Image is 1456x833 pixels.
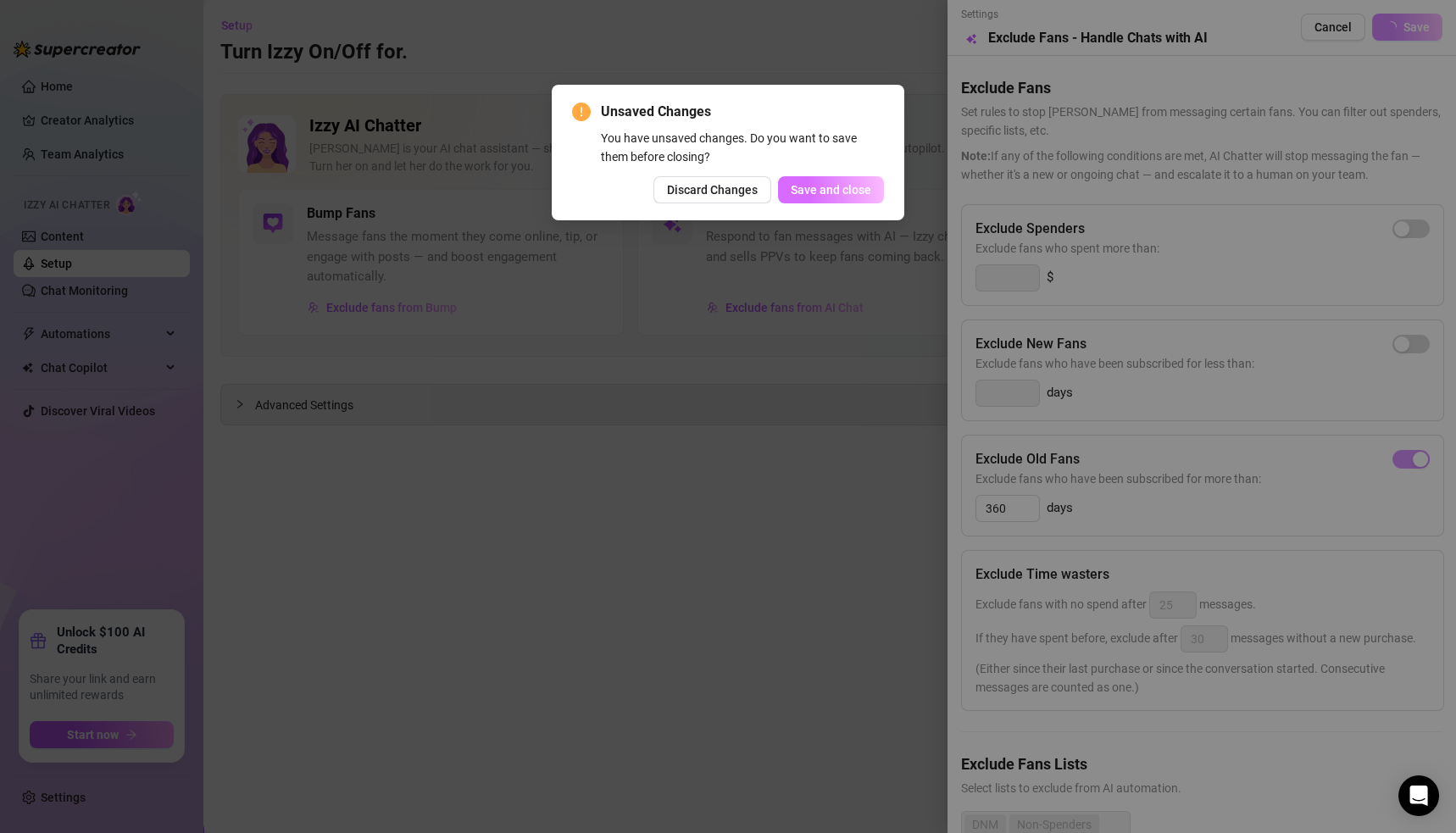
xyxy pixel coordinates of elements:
[572,103,591,121] span: exclamation-circle
[653,176,771,203] button: Discard Changes
[667,183,758,197] span: Discard Changes
[1398,775,1439,816] div: Open Intercom Messenger
[778,176,884,203] button: Save and close
[791,183,871,197] span: Save and close
[601,129,884,166] div: You have unsaved changes. Do you want to save them before closing?
[601,102,884,122] span: Unsaved Changes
